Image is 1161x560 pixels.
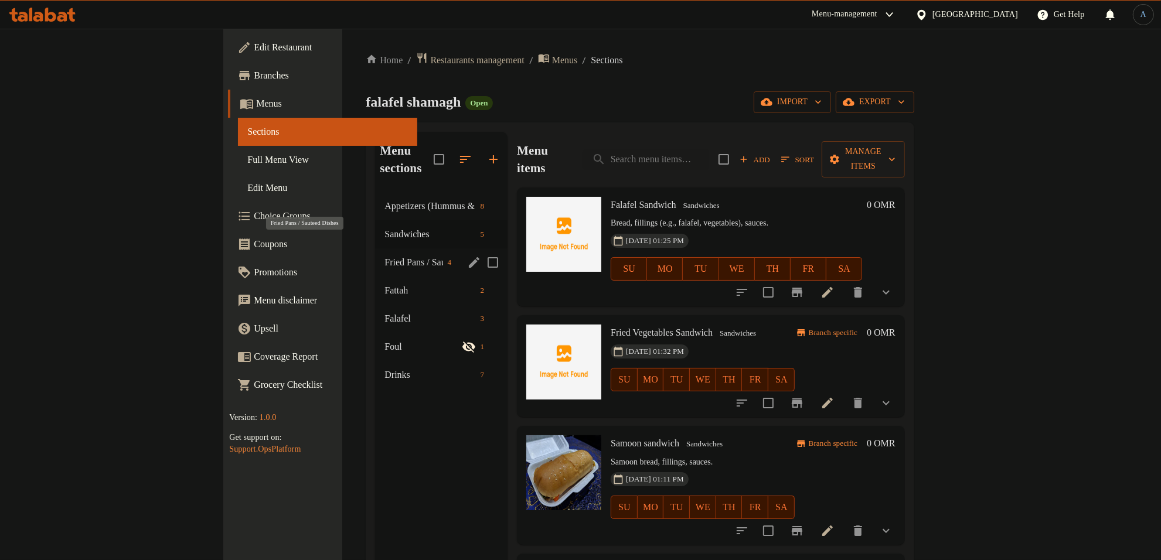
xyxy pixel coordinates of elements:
[783,278,811,306] button: Branch-specific-item
[476,284,489,298] div: items
[254,265,408,279] span: Promotions
[228,315,417,343] a: Upsell
[375,187,508,394] nav: Menu sections
[476,370,489,381] span: 7
[773,499,790,516] span: SA
[756,280,781,305] span: Select to update
[755,257,791,281] button: TH
[451,145,479,173] span: Sort sections
[611,368,638,391] button: SU
[679,199,724,213] div: Sandwiches
[682,437,727,451] div: Sandwiches
[476,227,489,241] div: items
[711,147,736,172] span: Select section
[611,216,862,231] p: Bread, fillings (e.g., falafel, vegetables), sauces.
[384,227,475,241] span: Sandwiches
[804,438,862,449] span: Branch specific
[879,285,893,299] svg: Show Choices
[932,8,1018,21] div: [GEOGRAPHIC_DATA]
[476,340,489,354] div: items
[621,474,689,485] span: [DATE] 01:11 PM
[254,40,408,54] span: Edit Restaurant
[831,145,895,174] span: Manage items
[366,52,914,68] nav: breadcrumb
[754,91,831,113] button: import
[683,257,719,281] button: TU
[820,285,835,299] a: Edit menu item
[476,313,489,325] span: 3
[476,342,489,353] span: 1
[820,524,835,538] a: Edit menu item
[756,391,781,415] span: Select to update
[247,181,408,195] span: Edit Menu
[783,389,811,417] button: Branch-specific-item
[663,496,690,519] button: TU
[621,235,689,247] span: [DATE] 01:25 PM
[1140,8,1146,21] span: A
[238,146,417,174] a: Full Menu View
[238,118,417,146] a: Sections
[638,368,664,391] button: MO
[229,433,281,442] span: Get support on:
[867,435,895,452] h6: 0 OMR
[728,517,756,545] button: sort-choices
[375,220,508,248] div: Sandwiches5
[760,261,786,278] span: TH
[642,499,659,516] span: MO
[416,52,524,68] a: Restaurants management
[812,8,877,22] div: Menu-management
[690,368,716,391] button: WE
[774,151,822,169] span: Sort items
[616,371,633,388] span: SU
[616,261,642,278] span: SU
[822,141,904,177] button: Manage items
[690,496,716,519] button: WE
[256,97,408,111] span: Menus
[768,496,795,519] button: SA
[254,322,408,336] span: Upsell
[872,389,900,417] button: show more
[736,151,774,169] span: Add item
[682,438,727,451] span: Sandwiches
[375,361,508,389] div: Drinks7
[844,389,872,417] button: delete
[228,62,417,90] a: Branches
[642,371,659,388] span: MO
[791,257,826,281] button: FR
[254,293,408,308] span: Menu disclaimer
[611,496,638,519] button: SU
[465,254,483,271] button: edit
[844,278,872,306] button: delete
[247,125,408,139] span: Sections
[476,312,489,326] div: items
[375,305,508,333] div: Falafel3
[384,368,475,382] span: Drinks
[647,257,683,281] button: MO
[228,371,417,399] a: Grocery Checklist
[611,257,647,281] button: SU
[638,496,664,519] button: MO
[747,371,764,388] span: FR
[476,229,489,240] span: 5
[616,499,633,516] span: SU
[228,230,417,258] a: Coupons
[804,327,862,339] span: Branch specific
[462,340,476,354] svg: Inactive section
[529,53,533,67] li: /
[526,435,601,510] img: Samoon sandwich
[526,325,601,399] img: Fried Vegetables Sandwich
[736,151,774,169] button: Add
[254,209,408,223] span: Choice Groups
[517,142,568,177] h2: Menu items
[611,455,795,470] p: Samoon bread, fillings, sauces.
[375,192,508,220] div: Appetizers (Hummus & Foul)8
[747,499,764,516] span: FR
[668,371,685,388] span: TU
[611,438,679,448] span: Samoon sandwich
[526,197,601,272] img: Falafel Sandwich
[715,327,761,340] span: Sandwiches
[228,258,417,286] a: Promotions
[836,91,914,113] button: export
[228,343,417,371] a: Coverage Report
